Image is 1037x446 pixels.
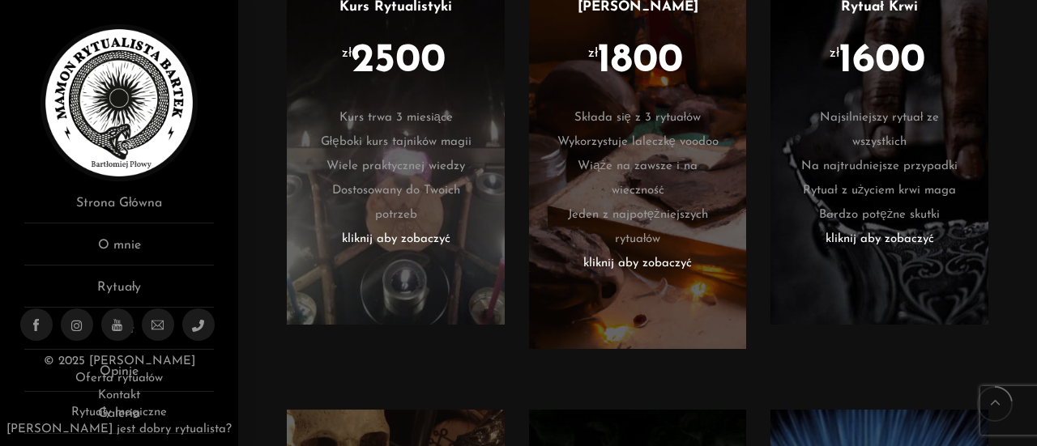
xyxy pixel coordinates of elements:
[553,155,723,203] li: Wiąże na zawsze i na wieczność
[311,130,480,155] li: Głęboki kurs tajników magii
[795,106,964,155] li: Najsilniejszy rytuał ze wszystkich
[795,155,964,179] li: Na najtrudniejsze przypadki
[75,372,163,384] a: Oferta rytuałów
[553,106,723,130] li: Składa się z 3 rytuałów
[24,278,214,308] a: Rytuały
[830,46,839,60] sup: zł
[24,236,214,265] a: O mnie
[311,155,480,179] li: Wiele praktycznej wiedzy
[795,203,964,227] li: Bardzo potężne skutki
[597,41,683,82] span: 1800
[553,252,723,276] li: kliknij aby zobaczyć
[351,41,446,82] span: 2500
[6,423,232,435] a: [PERSON_NAME] jest dobry rytualista?
[795,179,964,203] li: Rytuał z użyciem krwi maga
[311,227,480,252] li: kliknij aby zobaczyć
[553,130,723,155] li: Wykorzystuje laleczkę voodoo
[311,179,480,227] li: Dostosowany do Twoich potrzeb
[311,106,480,130] li: Kurs trwa 3 miesiące
[588,46,598,60] sup: zł
[795,227,964,252] li: kliknij aby zobaczyć
[342,46,352,60] sup: zł
[71,406,167,418] a: Rytuały magiczne
[24,193,214,223] a: Strona Główna
[41,24,198,181] img: Rytualista Bartek
[839,41,925,82] span: 1600
[98,389,140,401] a: Kontakt
[553,203,723,252] li: Jeden z najpotężniejszych rytuałów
